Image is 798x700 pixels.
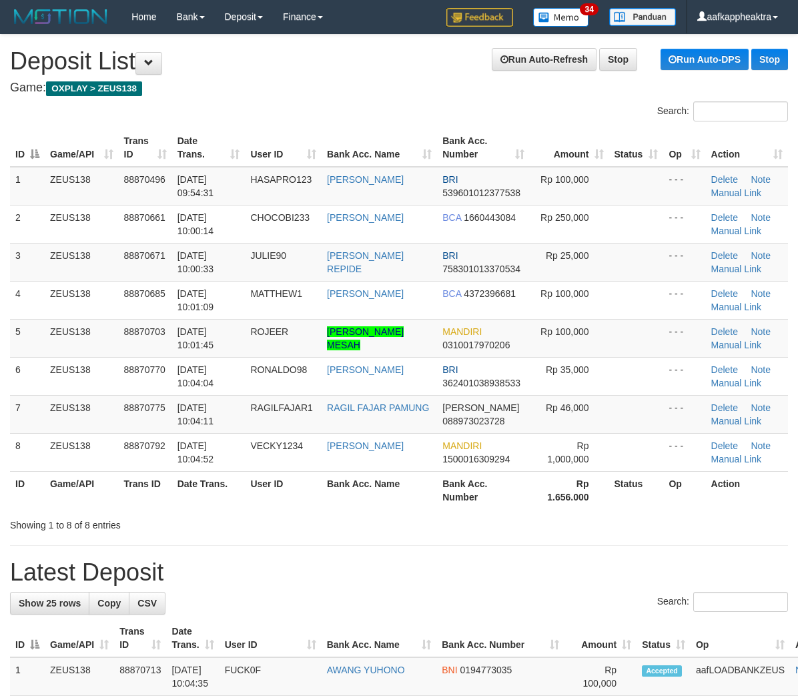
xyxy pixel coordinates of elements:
span: RAGILFAJAR1 [250,402,312,413]
a: Copy [89,592,129,615]
a: [PERSON_NAME] MESAH [327,326,404,350]
a: Note [751,250,771,261]
span: Rp 100,000 [540,326,588,337]
td: ZEUS138 [45,657,114,696]
a: Delete [711,440,738,451]
img: Button%20Memo.svg [533,8,589,27]
a: Delete [711,326,738,337]
td: - - - [663,281,705,319]
input: Search: [693,592,788,612]
td: ZEUS138 [45,243,119,281]
span: [PERSON_NAME] [442,402,519,413]
span: 34 [580,3,598,15]
a: Manual Link [711,264,762,274]
span: Copy 1500016309294 to clipboard [442,454,510,464]
span: BCA [442,212,461,223]
th: Bank Acc. Number: activate to sort column ascending [437,129,529,167]
span: [DATE] 10:04:04 [177,364,214,388]
a: Manual Link [711,416,762,426]
a: Delete [711,174,738,185]
span: [DATE] 10:00:33 [177,250,214,274]
a: Delete [711,402,738,413]
th: Trans ID [119,471,172,509]
span: BCA [442,288,461,299]
span: 88870792 [124,440,165,451]
th: Date Trans.: activate to sort column ascending [172,129,246,167]
span: MATTHEW1 [250,288,302,299]
a: Delete [711,364,738,375]
th: Bank Acc. Name: activate to sort column ascending [322,129,437,167]
td: - - - [663,319,705,357]
label: Search: [657,101,788,121]
th: Game/API [45,471,119,509]
span: 88870661 [124,212,165,223]
a: Delete [711,288,738,299]
span: VECKY1234 [250,440,303,451]
td: 4 [10,281,45,319]
span: BRI [442,250,458,261]
a: [PERSON_NAME] [327,174,404,185]
span: Rp 100,000 [540,288,588,299]
img: panduan.png [609,8,676,26]
span: Copy 0194773035 to clipboard [460,665,512,675]
span: 88870685 [124,288,165,299]
span: MANDIRI [442,326,482,337]
th: User ID: activate to sort column ascending [220,619,322,657]
h1: Latest Deposit [10,559,788,586]
a: [PERSON_NAME] [327,364,404,375]
span: Rp 1,000,000 [547,440,588,464]
td: Rp 100,000 [564,657,637,696]
input: Search: [693,101,788,121]
a: Manual Link [711,454,762,464]
a: [PERSON_NAME] [327,212,404,223]
td: ZEUS138 [45,281,119,319]
span: MANDIRI [442,440,482,451]
th: Op [663,471,705,509]
th: Status: activate to sort column ascending [609,129,664,167]
th: Rp 1.656.000 [530,471,609,509]
span: Rp 250,000 [540,212,588,223]
td: ZEUS138 [45,433,119,471]
a: Note [751,440,771,451]
th: Bank Acc. Name: activate to sort column ascending [322,619,437,657]
span: [DATE] 10:04:11 [177,402,214,426]
td: - - - [663,395,705,433]
a: Stop [751,49,788,70]
span: Rp 46,000 [546,402,589,413]
span: Copy 362401038938533 to clipboard [442,378,520,388]
span: ROJEER [250,326,288,337]
td: ZEUS138 [45,205,119,243]
span: [DATE] 10:00:14 [177,212,214,236]
a: Stop [599,48,637,71]
span: Accepted [642,665,682,677]
a: Note [751,174,771,185]
th: ID: activate to sort column descending [10,129,45,167]
span: RONALDO98 [250,364,307,375]
td: 88870713 [114,657,166,696]
th: Action: activate to sort column ascending [706,129,788,167]
h4: Game: [10,81,788,95]
td: [DATE] 10:04:35 [166,657,219,696]
a: Manual Link [711,302,762,312]
th: Date Trans.: activate to sort column ascending [166,619,219,657]
th: Amount: activate to sort column ascending [530,129,609,167]
td: 7 [10,395,45,433]
th: Bank Acc. Number [437,471,529,509]
span: OXPLAY > ZEUS138 [46,81,142,96]
td: 6 [10,357,45,395]
th: User ID [245,471,322,509]
span: Copy 088973023728 to clipboard [442,416,504,426]
span: Rp 35,000 [546,364,589,375]
a: Run Auto-DPS [661,49,749,70]
a: [PERSON_NAME] [327,440,404,451]
span: JULIE90 [250,250,286,261]
td: - - - [663,243,705,281]
td: - - - [663,433,705,471]
th: Status [609,471,664,509]
td: 1 [10,657,45,696]
a: Manual Link [711,226,762,236]
th: Op: activate to sort column ascending [691,619,790,657]
a: Show 25 rows [10,592,89,615]
th: ID [10,471,45,509]
span: CSV [137,598,157,609]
